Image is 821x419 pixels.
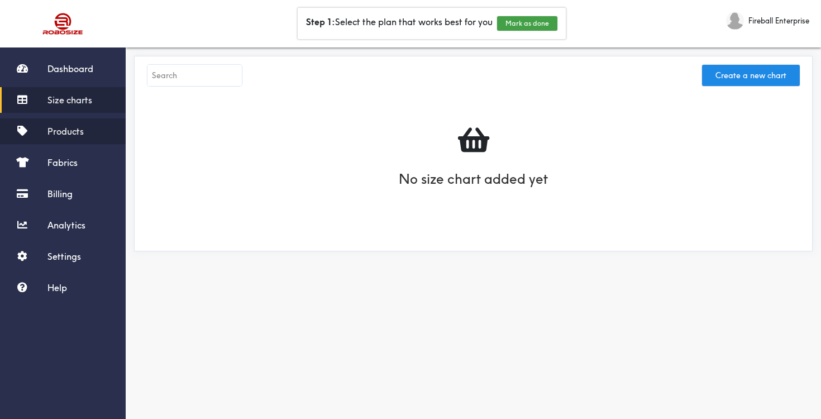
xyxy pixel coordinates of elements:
span: Settings [47,251,81,262]
span: Analytics [47,220,85,231]
button: Create a new chart [702,65,800,86]
input: Search [147,65,242,86]
img: Robosize [21,8,105,39]
span: Fireball Enterprise [748,15,809,27]
span: Size charts [47,94,92,106]
span: Help [47,282,67,293]
b: Step 1: [306,16,335,27]
h1: No size chart added yet [399,167,548,192]
span: Dashboard [47,63,93,74]
button: Mark as done [497,16,557,31]
div: Select the plan that works best for you [298,8,566,39]
span: Fabrics [47,157,78,168]
span: Products [47,126,84,137]
span: Billing [47,188,73,199]
img: Fireball Enterprise [726,12,744,30]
